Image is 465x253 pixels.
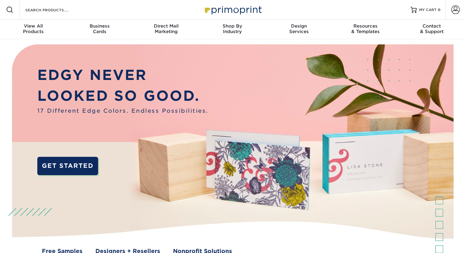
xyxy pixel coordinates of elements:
[25,6,84,13] input: SEARCH PRODUCTS.....
[438,8,441,12] span: 0
[399,23,465,34] div: & Support
[266,23,332,29] span: Design
[202,3,263,16] img: Primoprint
[199,23,266,34] div: Industry
[266,23,332,34] div: Services
[399,20,465,39] a: Contact& Support
[399,23,465,29] span: Contact
[332,23,398,29] span: Resources
[199,23,266,29] span: Shop By
[133,20,199,39] a: Direct MailMarketing
[37,107,209,115] span: 17 Different Edge Colors. Endless Possibilities.
[332,23,398,34] div: & Templates
[266,20,332,39] a: DesignServices
[37,85,209,106] p: LOOKED SO GOOD.
[66,23,133,29] span: Business
[37,157,98,175] a: GET STARTED
[66,20,133,39] a: BusinessCards
[332,20,398,39] a: Resources& Templates
[199,20,266,39] a: Shop ByIndustry
[133,23,199,29] span: Direct Mail
[37,65,209,85] p: EDGY NEVER
[66,23,133,34] div: Cards
[133,23,199,34] div: Marketing
[419,7,437,13] span: MY CART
